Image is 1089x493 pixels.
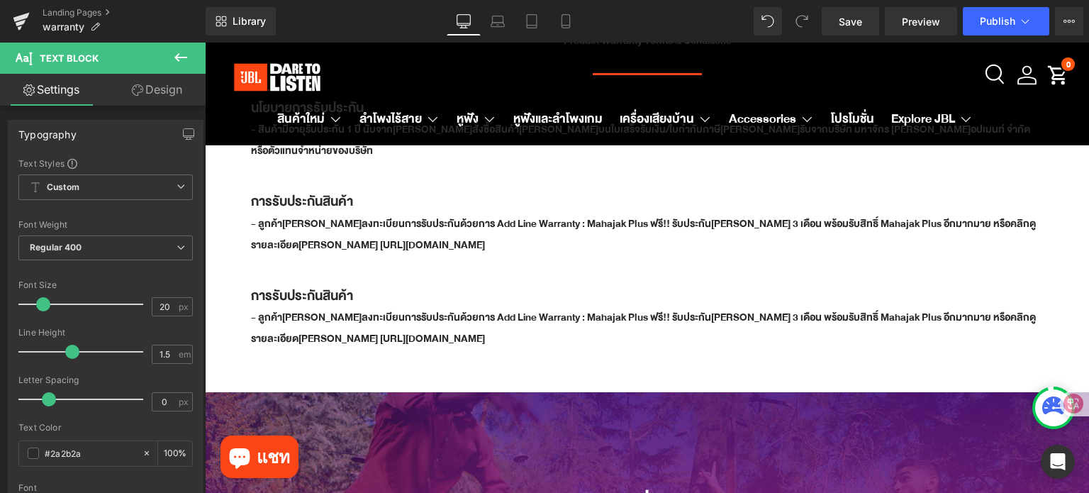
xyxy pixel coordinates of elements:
a: Mobile [549,7,583,35]
a: New Library [206,7,276,35]
span: px [179,302,191,311]
b: - สินค้ามีอายุรับประกัน 1 ปี นับจาก[PERSON_NAME]สั่งซื้อสินค้า[PERSON_NAME]บนใบเสร็จรับเงิน/ใบกำก... [46,78,825,117]
b: - ลูกค้า[PERSON_NAME]ลงทะเบียนการรับประกันด้วยการ Add Line Warranty : Mahajak Plus ฟรี!! รับประกั... [46,266,831,305]
span: warranty [43,21,84,33]
h1: การรับประกันสินค้า [46,148,838,171]
div: Typography [18,121,77,140]
a: Preview [885,7,957,35]
span: Text Block [40,52,99,64]
span: Library [233,15,266,28]
input: Color [45,445,135,461]
inbox-online-store-chat: แชทร้านค้าออนไลน์ของ Shopify [11,393,98,439]
a: Laptop [481,7,515,35]
div: Open Intercom Messenger [1041,445,1075,479]
span: px [179,397,191,406]
div: Line Height [18,328,193,338]
a: Landing Pages [43,7,206,18]
a: Tablet [515,7,549,35]
div: Letter Spacing [18,375,193,385]
h1: นโยบายการรับประกัน [46,54,838,77]
button: Redo [788,7,816,35]
span: Save [839,14,862,29]
b: - ลูกค้า[PERSON_NAME]ลงทะเบียนการรับประกันด้วยการ Add Line Warranty : Mahajak Plus ฟรี!! รับประกั... [46,172,831,211]
a: Design [106,74,208,106]
a: Desktop [447,7,481,35]
div: Font [18,483,193,493]
button: Publish [963,7,1049,35]
button: Undo [754,7,782,35]
span: em [179,350,191,359]
b: Regular 400 [30,242,82,253]
div: % [158,441,192,466]
div: Font Size [18,280,193,290]
div: Text Color [18,423,193,433]
strong: ลงทะเบียนเพื่อรับข่าวสาร [340,445,544,480]
h1: การรับประกันสินค้า [46,242,838,265]
span: Preview [902,14,940,29]
button: More [1055,7,1083,35]
b: Custom [47,182,79,194]
span: Publish [980,16,1015,27]
div: Text Styles [18,157,193,169]
div: Font Weight [18,220,193,230]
